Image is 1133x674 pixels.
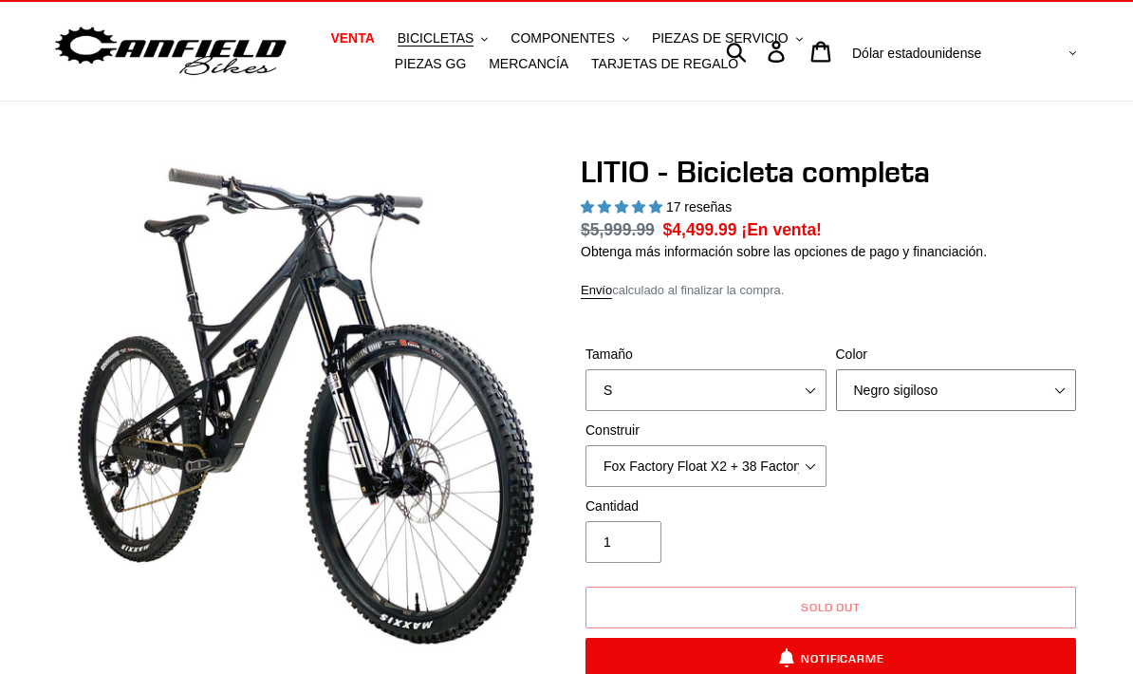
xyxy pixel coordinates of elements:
button: Sold out [585,587,1076,628]
font: Color [836,346,867,362]
a: VENTA [321,26,383,51]
font: PIEZAS DE SERVICIO [652,30,789,46]
font: Notificarme [801,651,885,665]
font: PIEZAS GG [395,56,466,71]
font: COMPONENTES [511,30,615,46]
font: VENTA [330,30,374,46]
font: LITIO - Bicicleta completa [581,153,930,190]
font: Envío [581,283,612,297]
button: COMPONENTES [501,26,639,51]
img: Bicicletas Canfield [52,22,289,82]
font: $4,499.99 [663,220,737,239]
button: PIEZAS DE SERVICIO [642,26,812,51]
font: Construir [585,422,640,438]
span: 5.00 estrellas [581,199,666,215]
font: MERCANCÍA [489,56,568,71]
font: TARJETAS DE REGALO [591,56,738,71]
font: 17 reseñas [666,199,732,215]
font: ¡En venta! [741,220,822,239]
a: Obtenga más información sobre las opciones de pago y financiación. [581,244,987,259]
span: Sold out [801,600,862,614]
a: Envío [581,283,612,299]
a: TARJETAS DE REGALO [582,51,748,77]
font: BICICLETAS [398,30,474,46]
font: $5,999.99 [581,220,655,239]
font: calculado al finalizar la compra. [612,283,784,297]
a: MERCANCÍA [479,51,578,77]
a: PIEZAS GG [385,51,475,77]
font: Tamaño [585,346,633,362]
font: Cantidad [585,498,639,514]
button: BICICLETAS [388,26,498,51]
